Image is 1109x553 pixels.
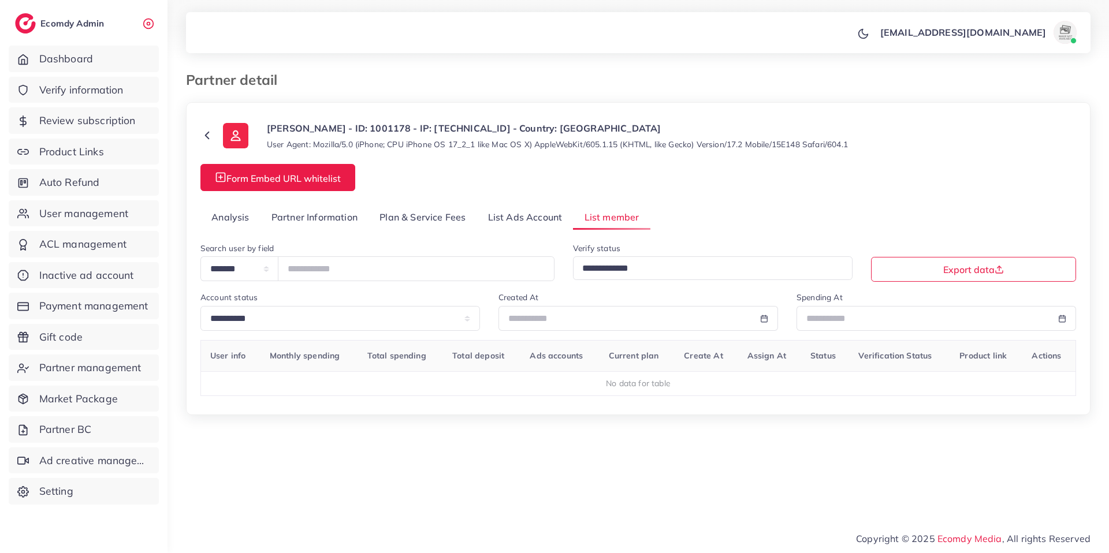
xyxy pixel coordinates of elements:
span: Export data [943,265,1004,274]
span: Verify information [39,83,124,98]
span: Monthly spending [270,350,340,361]
span: User management [39,206,128,221]
span: Auto Refund [39,175,100,190]
span: Partner management [39,360,142,375]
a: Market Package [9,386,159,412]
span: Dashboard [39,51,93,66]
a: User management [9,200,159,227]
a: List Ads Account [477,205,574,230]
span: Ad creative management [39,453,150,468]
span: ACL management [39,237,126,252]
span: Review subscription [39,113,136,128]
a: Verify information [9,77,159,103]
span: Inactive ad account [39,268,134,283]
a: Ad creative management [9,447,159,474]
span: Actions [1032,350,1061,361]
input: Search for option [578,260,838,278]
div: No data for table [207,378,1070,389]
p: [PERSON_NAME] - ID: 1001178 - IP: [TECHNICAL_ID] - Country: [GEOGRAPHIC_DATA] [267,121,848,135]
a: ACL management [9,231,159,257]
span: Product link [959,350,1007,361]
img: ic-user-info.36bf1079.svg [223,123,248,148]
a: Ecomdy Media [937,533,1002,544]
h3: Partner detail [186,72,286,88]
button: Form Embed URL whitelist [200,164,355,191]
button: Export data [871,257,1076,282]
a: Review subscription [9,107,159,134]
span: Copyright © 2025 [856,532,1091,545]
span: , All rights Reserved [1002,532,1091,545]
label: Created At [498,292,539,303]
a: Plan & Service Fees [369,205,477,230]
div: Search for option [573,256,853,280]
a: Payment management [9,293,159,319]
span: Assign At [747,350,786,361]
span: Setting [39,484,73,499]
label: Verify status [573,242,620,254]
span: User info [210,350,245,361]
span: Total spending [367,350,426,361]
a: Gift code [9,324,159,350]
a: Partner BC [9,416,159,443]
span: Verification Status [858,350,932,361]
small: User Agent: Mozilla/5.0 (iPhone; CPU iPhone OS 17_2_1 like Mac OS X) AppleWebKit/605.1.15 (KHTML,... [267,139,848,150]
span: Gift code [39,330,83,345]
p: [EMAIL_ADDRESS][DOMAIN_NAME] [880,25,1046,39]
a: Setting [9,478,159,505]
a: Auto Refund [9,169,159,196]
span: Partner BC [39,422,92,437]
a: Dashboard [9,46,159,72]
span: Current plan [609,350,659,361]
label: Search user by field [200,242,274,254]
img: avatar [1054,21,1077,44]
h2: Ecomdy Admin [40,18,107,29]
span: Status [810,350,836,361]
a: [EMAIL_ADDRESS][DOMAIN_NAME]avatar [874,21,1081,44]
a: Analysis [200,205,260,230]
a: Partner Information [260,205,369,230]
a: Partner management [9,354,159,381]
a: List member [573,205,650,230]
a: Inactive ad account [9,262,159,289]
a: Product Links [9,139,159,165]
span: Product Links [39,144,104,159]
span: Ads accounts [530,350,583,361]
label: Account status [200,292,258,303]
span: Create At [684,350,723,361]
span: Payment management [39,298,148,313]
img: logo [15,13,36,33]
span: Total deposit [452,350,504,361]
label: Spending At [797,292,843,303]
span: Market Package [39,391,118,406]
a: logoEcomdy Admin [15,13,107,33]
